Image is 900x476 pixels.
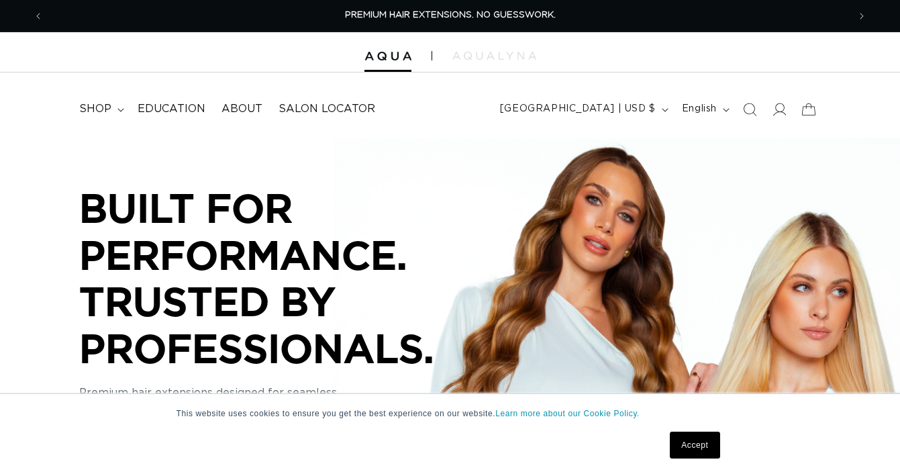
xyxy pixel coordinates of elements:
[364,52,411,61] img: Aqua Hair Extensions
[138,102,205,116] span: Education
[847,3,877,29] button: Next announcement
[345,11,556,19] span: PREMIUM HAIR EXTENSIONS. NO GUESSWORK.
[452,52,536,60] img: aqualyna.com
[213,94,270,124] a: About
[79,185,482,371] p: BUILT FOR PERFORMANCE. TRUSTED BY PROFESSIONALS.
[670,432,719,459] a: Accept
[270,94,383,124] a: Salon Locator
[279,102,375,116] span: Salon Locator
[500,102,656,116] span: [GEOGRAPHIC_DATA] | USD $
[492,97,674,122] button: [GEOGRAPHIC_DATA] | USD $
[495,409,640,418] a: Learn more about our Cookie Policy.
[71,94,130,124] summary: shop
[79,385,482,401] p: Premium hair extensions designed for seamless
[130,94,213,124] a: Education
[735,95,764,124] summary: Search
[23,3,53,29] button: Previous announcement
[177,408,724,420] p: This website uses cookies to ensure you get the best experience on our website.
[682,102,717,116] span: English
[674,97,735,122] button: English
[221,102,262,116] span: About
[79,102,111,116] span: shop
